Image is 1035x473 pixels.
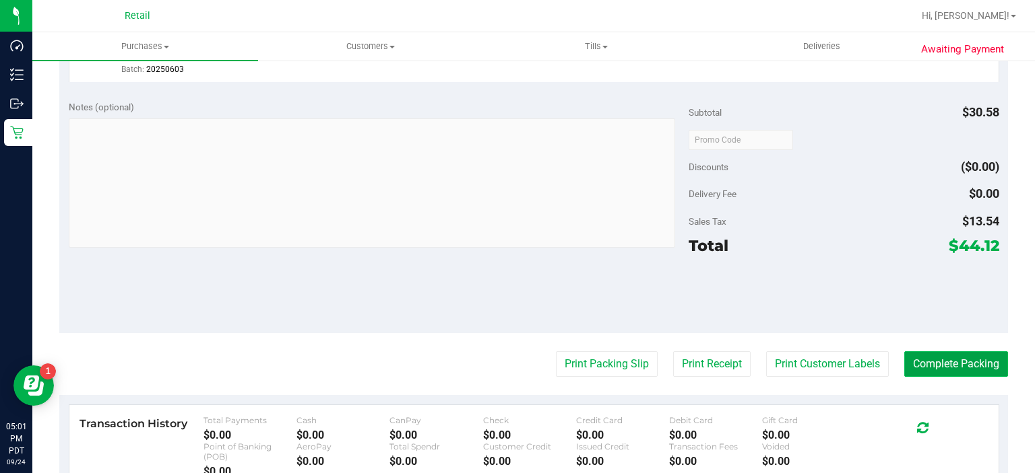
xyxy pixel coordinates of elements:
span: Purchases [32,40,258,52]
span: Sales Tax [689,216,726,227]
div: Point of Banking (POB) [203,441,296,462]
button: Print Receipt [673,351,751,377]
span: Deliveries [785,40,858,52]
span: Delivery Fee [689,188,736,199]
button: Print Packing Slip [556,351,658,377]
button: Complete Packing [904,351,1008,377]
div: CanPay [389,415,482,425]
iframe: Resource center unread badge [40,363,56,379]
inline-svg: Retail [10,126,24,139]
div: Check [483,415,576,425]
div: Total Spendr [389,441,482,451]
span: $44.12 [949,236,999,255]
p: 05:01 PM PDT [6,421,26,457]
a: Customers [258,32,484,61]
div: Transaction Fees [669,441,762,451]
button: Print Customer Labels [766,351,889,377]
div: $0.00 [762,429,855,441]
p: 09/24 [6,457,26,467]
span: $13.54 [962,214,999,228]
div: Voided [762,441,855,451]
div: $0.00 [669,429,762,441]
div: $0.00 [483,429,576,441]
inline-svg: Outbound [10,97,24,110]
div: $0.00 [669,455,762,468]
div: Credit Card [576,415,669,425]
span: Awaiting Payment [921,42,1004,57]
div: AeroPay [296,441,389,451]
span: $30.58 [962,105,999,119]
div: Customer Credit [483,441,576,451]
div: Cash [296,415,389,425]
span: Retail [125,10,150,22]
inline-svg: Inventory [10,68,24,81]
inline-svg: Dashboard [10,39,24,52]
a: Purchases [32,32,258,61]
span: ($0.00) [961,159,999,174]
span: Total [689,236,728,255]
div: $0.00 [296,455,389,468]
span: $0.00 [969,186,999,201]
span: 20250603 [146,65,184,74]
div: Total Payments [203,415,296,425]
div: $0.00 [389,429,482,441]
span: Tills [484,40,709,52]
span: Discounts [689,155,728,179]
div: $0.00 [203,429,296,441]
a: Tills [484,32,710,61]
div: Gift Card [762,415,855,425]
a: Deliveries [709,32,935,61]
span: Subtotal [689,107,722,118]
div: $0.00 [576,455,669,468]
input: Promo Code [689,130,793,150]
div: $0.00 [296,429,389,441]
div: $0.00 [576,429,669,441]
div: $0.00 [762,455,855,468]
span: Hi, [PERSON_NAME]! [922,10,1009,21]
div: Issued Credit [576,441,669,451]
span: Customers [259,40,483,52]
span: Notes (optional) [69,102,134,112]
span: Batch: [121,65,144,74]
div: Debit Card [669,415,762,425]
iframe: Resource center [13,365,54,406]
div: $0.00 [389,455,482,468]
div: $0.00 [483,455,576,468]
